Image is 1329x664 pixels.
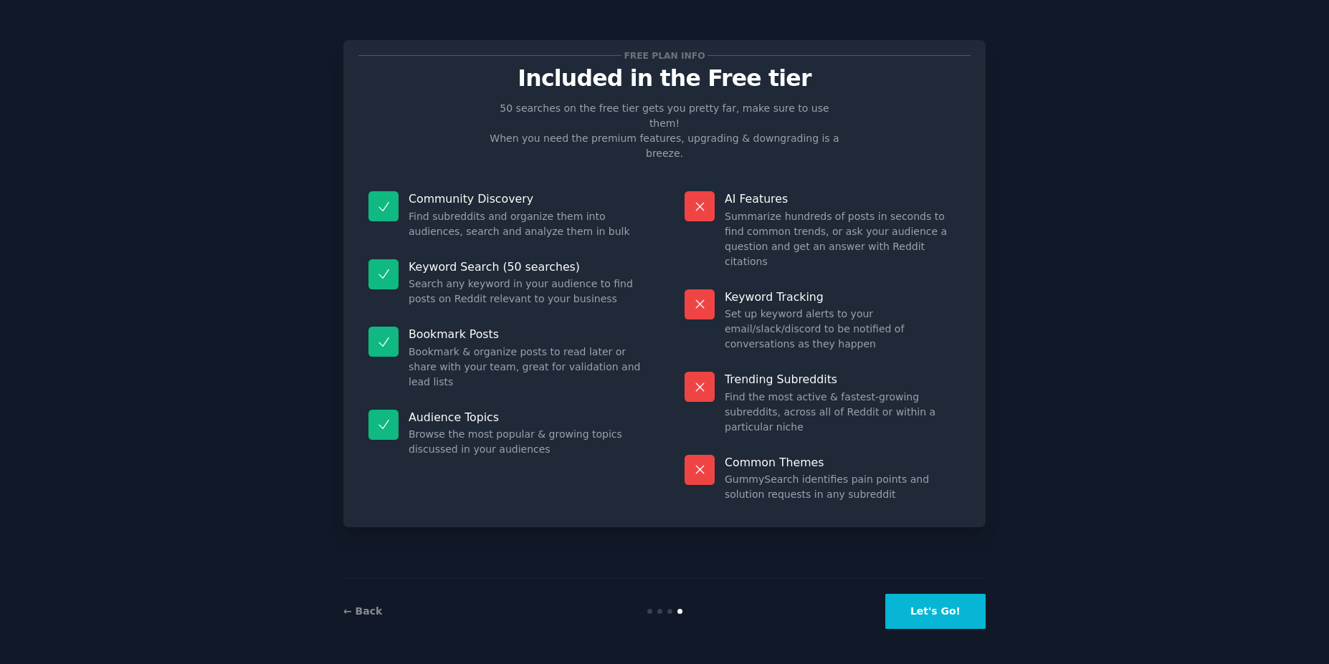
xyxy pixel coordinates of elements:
dd: GummySearch identifies pain points and solution requests in any subreddit [725,472,961,502]
dd: Find the most active & fastest-growing subreddits, across all of Reddit or within a particular niche [725,390,961,435]
p: Keyword Search (50 searches) [409,259,644,274]
dd: Find subreddits and organize them into audiences, search and analyze them in bulk [409,209,644,239]
p: 50 searches on the free tier gets you pretty far, make sure to use them! When you need the premiu... [484,101,845,161]
p: Community Discovery [409,191,644,206]
p: Bookmark Posts [409,327,644,342]
dd: Bookmark & organize posts to read later or share with your team, great for validation and lead lists [409,345,644,390]
dd: Set up keyword alerts to your email/slack/discord to be notified of conversations as they happen [725,307,961,352]
p: Included in the Free tier [358,66,971,91]
dd: Browse the most popular & growing topics discussed in your audiences [409,427,644,457]
a: ← Back [343,605,382,617]
p: Common Themes [725,455,961,470]
dd: Summarize hundreds of posts in seconds to find common trends, or ask your audience a question and... [725,209,961,269]
p: Keyword Tracking [725,289,961,304]
p: Audience Topics [409,410,644,425]
p: Trending Subreddits [725,372,961,387]
dd: Search any keyword in your audience to find posts on Reddit relevant to your business [409,276,644,307]
button: Let's Go! [885,594,986,629]
span: Free plan info [621,48,708,63]
p: AI Features [725,191,961,206]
